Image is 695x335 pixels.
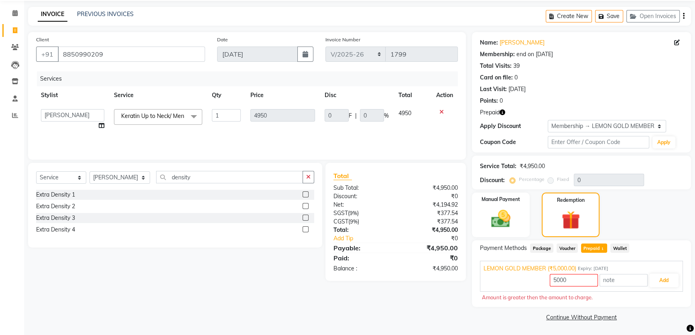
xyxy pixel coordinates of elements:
[396,243,464,253] div: ₹4,950.00
[384,112,389,120] span: %
[480,50,515,59] div: Membership:
[473,313,689,322] a: Continue Without Payment
[355,112,357,120] span: |
[37,71,464,86] div: Services
[327,234,407,243] a: Add Tip
[610,244,629,253] span: Wallet
[396,264,464,273] div: ₹4,950.00
[327,217,396,226] div: ( )
[350,210,357,216] span: 9%
[109,86,207,104] th: Service
[350,218,358,225] span: 9%
[578,265,608,272] span: Expiry: [DATE]
[480,85,507,93] div: Last Visit:
[500,97,503,105] div: 0
[407,234,464,243] div: ₹0
[36,86,109,104] th: Stylist
[652,136,675,148] button: Apply
[482,294,681,302] div: Amount is greater then the amount to charge.
[480,62,512,70] div: Total Visits:
[396,217,464,226] div: ₹377.54
[550,274,598,286] input: Amount
[246,86,320,104] th: Price
[36,214,75,222] div: Extra Density 3
[485,208,516,230] img: _cash.svg
[396,184,464,192] div: ₹4,950.00
[36,36,49,43] label: Client
[480,97,498,105] div: Points:
[546,10,592,22] button: Create New
[38,7,67,22] a: INVOICE
[58,47,205,62] input: Search by Name/Mobile/Email/Code
[394,86,431,104] th: Total
[480,244,527,252] span: Payment Methods
[121,112,184,120] span: Keratin Up to Neck/ Men
[327,253,396,263] div: Paid:
[599,274,648,286] input: note
[557,197,585,204] label: Redemption
[431,86,458,104] th: Action
[519,176,545,183] label: Percentage
[327,226,396,234] div: Total:
[396,201,464,209] div: ₹4,194.92
[484,264,576,273] span: LEMON GOLD MEMBER (₹5,000.00)
[207,86,246,104] th: Qty
[349,112,352,120] span: F
[500,39,545,47] a: [PERSON_NAME]
[516,50,553,59] div: end on [DATE]
[600,247,604,252] span: 1
[530,244,553,253] span: Package
[327,201,396,209] div: Net:
[480,122,548,130] div: Apply Discount
[36,47,59,62] button: +91
[480,138,548,146] div: Coupon Code
[36,202,75,211] div: Extra Density 2
[327,243,396,253] div: Payable:
[396,253,464,263] div: ₹0
[480,176,505,185] div: Discount:
[480,162,516,171] div: Service Total:
[327,264,396,273] div: Balance :
[77,10,134,18] a: PREVIOUS INVOICES
[327,209,396,217] div: ( )
[36,191,75,199] div: Extra Density 1
[480,108,500,117] span: Prepaid
[333,209,348,217] span: SGST
[480,73,513,82] div: Card on file:
[396,209,464,217] div: ₹377.54
[156,171,303,183] input: Search or Scan
[595,10,623,22] button: Save
[557,176,569,183] label: Fixed
[184,112,188,120] a: x
[396,226,464,234] div: ₹4,950.00
[398,110,411,117] span: 4950
[327,184,396,192] div: Sub Total:
[556,209,586,231] img: _gift.svg
[396,192,464,201] div: ₹0
[513,62,520,70] div: 39
[626,10,680,22] button: Open Invoices
[482,196,520,203] label: Manual Payment
[581,244,607,253] span: Prepaid
[333,218,348,225] span: CGST
[320,86,394,104] th: Disc
[480,39,498,47] div: Name:
[325,36,360,43] label: Invoice Number
[327,192,396,201] div: Discount:
[508,85,526,93] div: [DATE]
[548,136,649,148] input: Enter Offer / Coupon Code
[514,73,518,82] div: 0
[520,162,545,171] div: ₹4,950.00
[36,225,75,234] div: Extra Density 4
[217,36,228,43] label: Date
[649,274,679,287] button: Add
[333,172,352,180] span: Total
[557,244,578,253] span: Voucher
